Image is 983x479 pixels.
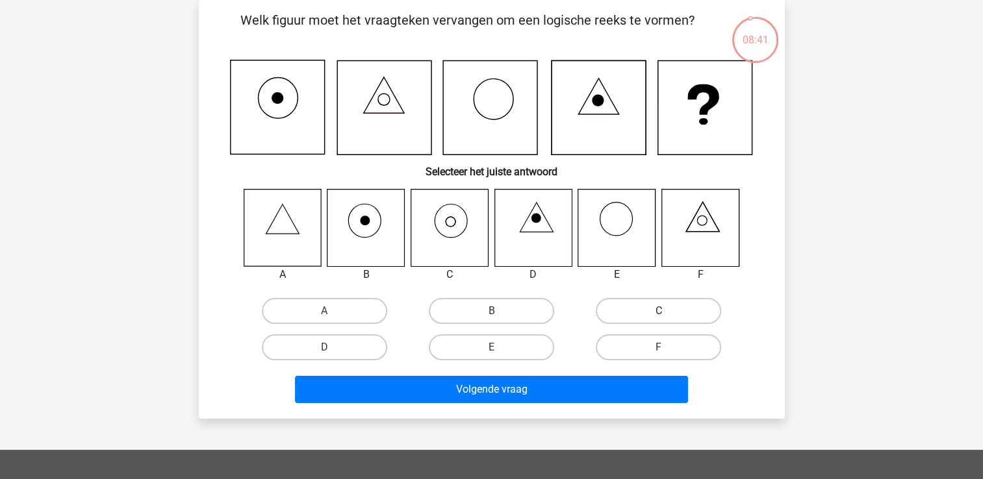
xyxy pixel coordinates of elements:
label: A [262,298,387,324]
div: C [401,267,499,282]
label: E [429,334,554,360]
label: D [262,334,387,360]
div: F [652,267,750,282]
label: B [429,298,554,324]
p: Welk figuur moet het vraagteken vervangen om een logische reeks te vormen? [220,10,715,49]
div: B [317,267,415,282]
label: F [596,334,721,360]
h6: Selecteer het juiste antwoord [220,155,764,178]
button: Volgende vraag [295,376,688,403]
div: E [568,267,666,282]
label: C [596,298,721,324]
div: 08:41 [731,16,780,48]
div: D [485,267,583,282]
div: A [234,267,332,282]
